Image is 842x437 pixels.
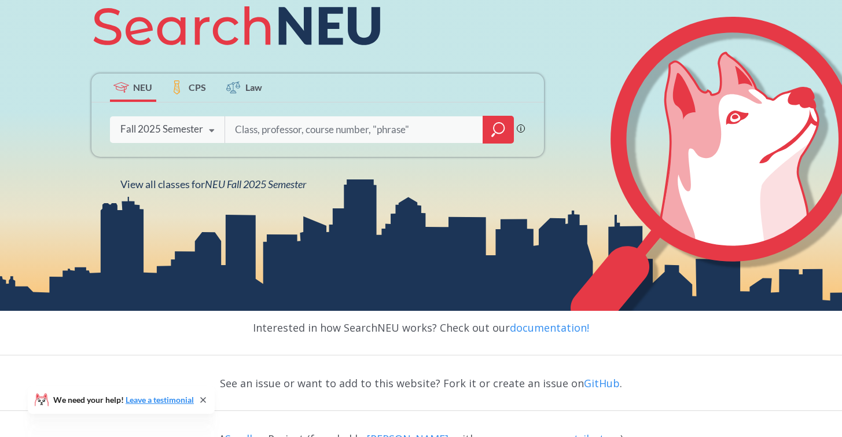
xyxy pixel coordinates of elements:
span: NEU [133,80,152,94]
div: Fall 2025 Semester [120,123,203,135]
a: documentation! [510,321,589,335]
svg: magnifying glass [491,122,505,138]
div: magnifying glass [483,116,514,144]
span: Law [245,80,262,94]
span: NEU Fall 2025 Semester [205,178,306,190]
a: GitHub [584,376,620,390]
input: Class, professor, course number, "phrase" [234,117,475,142]
span: View all classes for [120,178,306,190]
span: CPS [189,80,206,94]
